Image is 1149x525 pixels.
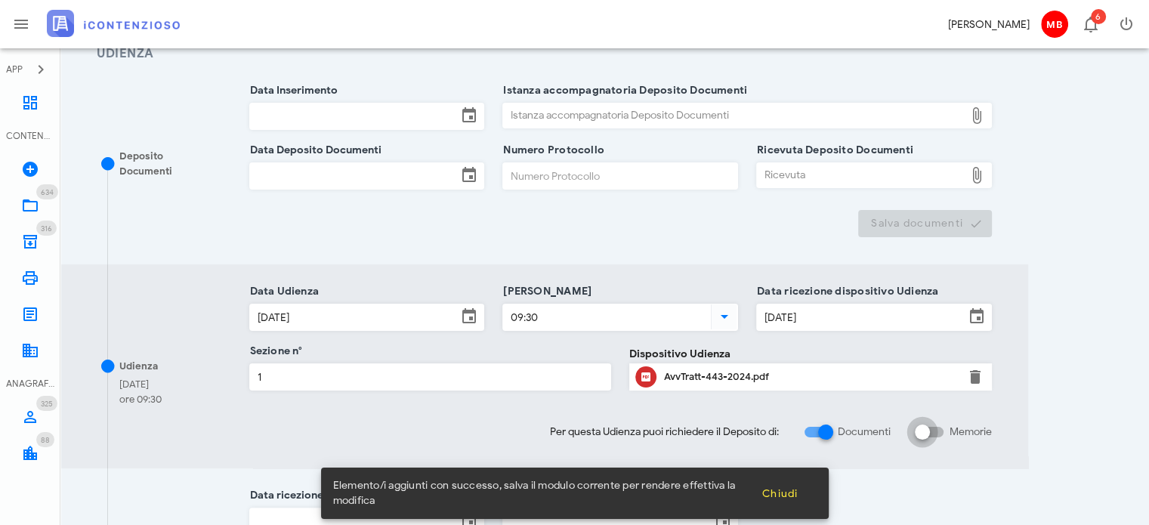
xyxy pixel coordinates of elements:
label: Data Udienza [246,284,320,299]
span: 88 [41,435,50,445]
span: MB [1041,11,1068,38]
div: Udienza [119,359,158,374]
img: logo-text-2x.png [47,10,180,37]
label: Data ricezione dispositivo Udienza [752,284,938,299]
button: Elimina [966,368,984,386]
input: Numero Protocollo [503,163,737,189]
span: Elemento/i aggiunti con successo, salva il modulo corrente per rendere effettiva la modifica [333,478,749,508]
button: Clicca per aprire un'anteprima del file o scaricarlo [635,366,656,388]
div: Clicca per aprire un'anteprima del file o scaricarlo [664,365,957,389]
span: Per questa Udienza puoi richiedere il Deposito di: [550,424,779,440]
label: Istanza accompagnatoria Deposito Documenti [499,83,747,98]
button: Distintivo [1072,6,1108,42]
label: Sezione n° [246,344,303,359]
div: Istanza accompagnatoria Deposito Documenti [503,103,965,128]
span: Deposito Documenti [119,150,172,178]
div: Ricevuta [757,163,965,187]
div: [DATE] [119,377,162,392]
button: Chiudi [749,480,811,507]
span: 634 [41,187,54,197]
span: 325 [41,399,53,409]
button: MB [1036,6,1072,42]
input: Ora Udienza [503,304,708,330]
h3: Udienza [97,45,992,63]
label: Documenti [838,425,891,440]
div: ore 09:30 [119,392,162,407]
span: Chiudi [761,487,798,500]
div: ANAGRAFICA [6,377,54,391]
label: Ricevuta Deposito Documenti [752,143,913,158]
span: Distintivo [1091,9,1106,24]
div: AvvTratt-443-2024.pdf [664,371,957,383]
span: 316 [41,224,52,233]
span: Distintivo [36,221,57,236]
label: Dispositivo Udienza [629,346,730,362]
span: Distintivo [36,184,58,199]
div: CONTENZIOSO [6,129,54,143]
label: Numero Protocollo [499,143,604,158]
span: Distintivo [36,396,57,411]
span: Distintivo [36,432,54,447]
label: [PERSON_NAME] [499,284,591,299]
input: Sezione n° [250,364,611,390]
div: [PERSON_NAME] [948,17,1030,32]
label: Memorie [950,425,992,440]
